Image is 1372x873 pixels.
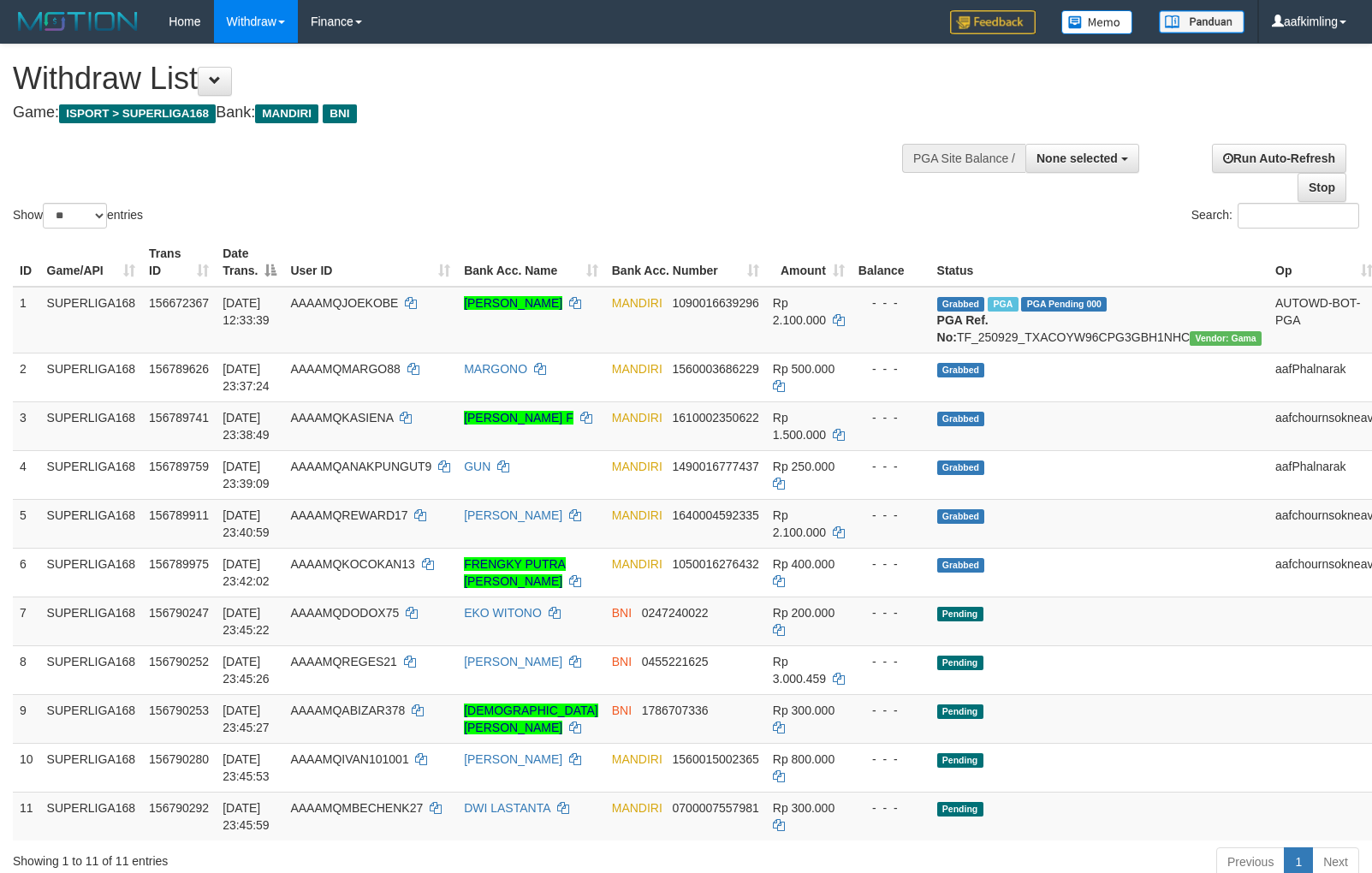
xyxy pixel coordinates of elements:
span: BNI [612,606,632,620]
span: MANDIRI [612,508,662,522]
td: SUPERLIGA168 [40,450,143,499]
span: AAAAMQMBECHENK27 [290,801,423,815]
span: Pending [937,802,983,817]
span: Copy 0455221625 to clipboard [642,655,709,668]
td: 3 [13,401,40,450]
label: Show entries [13,203,143,229]
span: Rp 300.000 [773,704,834,717]
th: Amount: activate to sort column ascending [766,238,852,287]
span: Pending [937,656,983,670]
div: - - - [858,751,924,768]
span: Grabbed [937,558,985,573]
td: SUPERLIGA168 [40,597,143,645]
span: 156789626 [149,362,209,376]
span: MANDIRI [612,411,662,425]
span: MANDIRI [612,557,662,571]
th: Trans ID: activate to sort column ascending [142,238,216,287]
div: PGA Site Balance / [902,144,1025,173]
img: MOTION_logo.png [13,9,143,34]
span: Rp 200.000 [773,606,834,620]
th: Balance [852,238,930,287]
span: Copy 1610002350622 to clipboard [673,411,759,425]
a: [PERSON_NAME] [464,752,562,766]
span: Copy 1090016639296 to clipboard [673,296,759,310]
span: MANDIRI [612,752,662,766]
span: Rp 1.500.000 [773,411,826,442]
td: 1 [13,287,40,353]
h4: Game: Bank: [13,104,898,122]
span: MANDIRI [612,362,662,376]
span: [DATE] 23:40:59 [223,508,270,539]
td: SUPERLIGA168 [40,287,143,353]
span: Copy 1050016276432 to clipboard [673,557,759,571]
a: MARGONO [464,362,527,376]
span: None selected [1036,151,1118,165]
b: PGA Ref. No: [937,313,989,344]
span: Grabbed [937,460,985,475]
span: Grabbed [937,363,985,377]
th: Bank Acc. Name: activate to sort column ascending [457,238,605,287]
td: SUPERLIGA168 [40,353,143,401]
span: AAAAMQDODOX75 [290,606,399,620]
select: Showentries [43,203,107,229]
span: Grabbed [937,509,985,524]
span: Rp 500.000 [773,362,834,376]
div: - - - [858,555,924,573]
img: Button%20Memo.svg [1061,10,1133,34]
label: Search: [1191,203,1359,229]
td: 8 [13,645,40,694]
td: SUPERLIGA168 [40,401,143,450]
span: [DATE] 23:45:27 [223,704,270,734]
span: [DATE] 23:37:24 [223,362,270,393]
td: SUPERLIGA168 [40,499,143,548]
span: Copy 0247240022 to clipboard [642,606,709,620]
th: User ID: activate to sort column ascending [283,238,457,287]
div: - - - [858,799,924,817]
th: Game/API: activate to sort column ascending [40,238,143,287]
th: ID [13,238,40,287]
span: [DATE] 12:33:39 [223,296,270,327]
span: ISPORT > SUPERLIGA168 [59,104,216,123]
a: FRENGKY PUTRA [PERSON_NAME] [464,557,566,588]
span: [DATE] 23:39:09 [223,460,270,490]
td: SUPERLIGA168 [40,743,143,792]
a: [PERSON_NAME] [464,508,562,522]
span: 156790253 [149,704,209,717]
span: 156790292 [149,801,209,815]
span: AAAAMQREWARD17 [290,508,407,522]
td: 4 [13,450,40,499]
span: Marked by aafsengchandara [988,297,1018,312]
td: SUPERLIGA168 [40,694,143,743]
span: Pending [937,607,983,621]
div: - - - [858,458,924,475]
span: Copy 0700007557981 to clipboard [673,801,759,815]
td: TF_250929_TXACOYW96CPG3GBH1NHC [930,287,1268,353]
span: 156672367 [149,296,209,310]
span: MANDIRI [612,296,662,310]
span: MANDIRI [612,801,662,815]
th: Date Trans.: activate to sort column descending [216,238,283,287]
span: Rp 2.100.000 [773,508,826,539]
th: Status [930,238,1268,287]
td: SUPERLIGA168 [40,792,143,840]
span: MANDIRI [255,104,318,123]
span: BNI [612,704,632,717]
span: AAAAMQREGES21 [290,655,397,668]
td: 6 [13,548,40,597]
div: - - - [858,507,924,524]
span: 156790252 [149,655,209,668]
span: AAAAMQABIZAR378 [290,704,405,717]
span: Rp 2.100.000 [773,296,826,327]
span: 156789911 [149,508,209,522]
span: AAAAMQKOCOKAN13 [290,557,415,571]
td: 9 [13,694,40,743]
span: Grabbed [937,297,985,312]
span: Copy 1490016777437 to clipboard [673,460,759,473]
span: MANDIRI [612,460,662,473]
span: BNI [323,104,356,123]
td: 11 [13,792,40,840]
td: SUPERLIGA168 [40,645,143,694]
a: Run Auto-Refresh [1212,144,1346,173]
div: - - - [858,702,924,719]
a: [PERSON_NAME] [464,655,562,668]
